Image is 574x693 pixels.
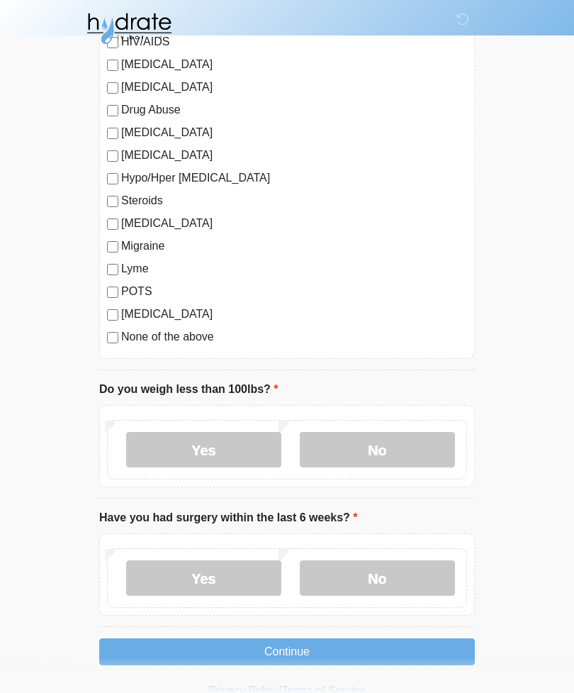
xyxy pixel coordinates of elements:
label: Hypo/Hper [MEDICAL_DATA] [121,170,467,187]
input: [MEDICAL_DATA] [107,60,118,71]
label: [MEDICAL_DATA] [121,124,467,141]
label: Do you weigh less than 100lbs? [99,381,278,398]
input: [MEDICAL_DATA] [107,150,118,162]
label: [MEDICAL_DATA] [121,215,467,232]
label: POTS [121,283,467,300]
label: [MEDICAL_DATA] [121,147,467,164]
button: Continue [99,638,475,665]
input: Steroids [107,196,118,207]
label: Migraine [121,238,467,255]
label: Steroids [121,192,467,209]
label: No [300,432,455,467]
label: [MEDICAL_DATA] [121,306,467,323]
input: [MEDICAL_DATA] [107,128,118,139]
img: Hydrate IV Bar - Fort Collins Logo [85,11,173,46]
input: Drug Abuse [107,105,118,116]
label: Lyme [121,260,467,277]
input: [MEDICAL_DATA] [107,218,118,230]
input: Hypo/Hper [MEDICAL_DATA] [107,173,118,184]
input: [MEDICAL_DATA] [107,82,118,94]
label: None of the above [121,328,467,345]
input: None of the above [107,332,118,343]
input: Lyme [107,264,118,275]
label: No [300,560,455,596]
label: Yes [126,560,281,596]
label: Have you had surgery within the last 6 weeks? [99,509,358,526]
label: Yes [126,432,281,467]
label: [MEDICAL_DATA] [121,56,467,73]
label: Drug Abuse [121,101,467,118]
input: [MEDICAL_DATA] [107,309,118,321]
input: Migraine [107,241,118,253]
input: POTS [107,287,118,298]
label: [MEDICAL_DATA] [121,79,467,96]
